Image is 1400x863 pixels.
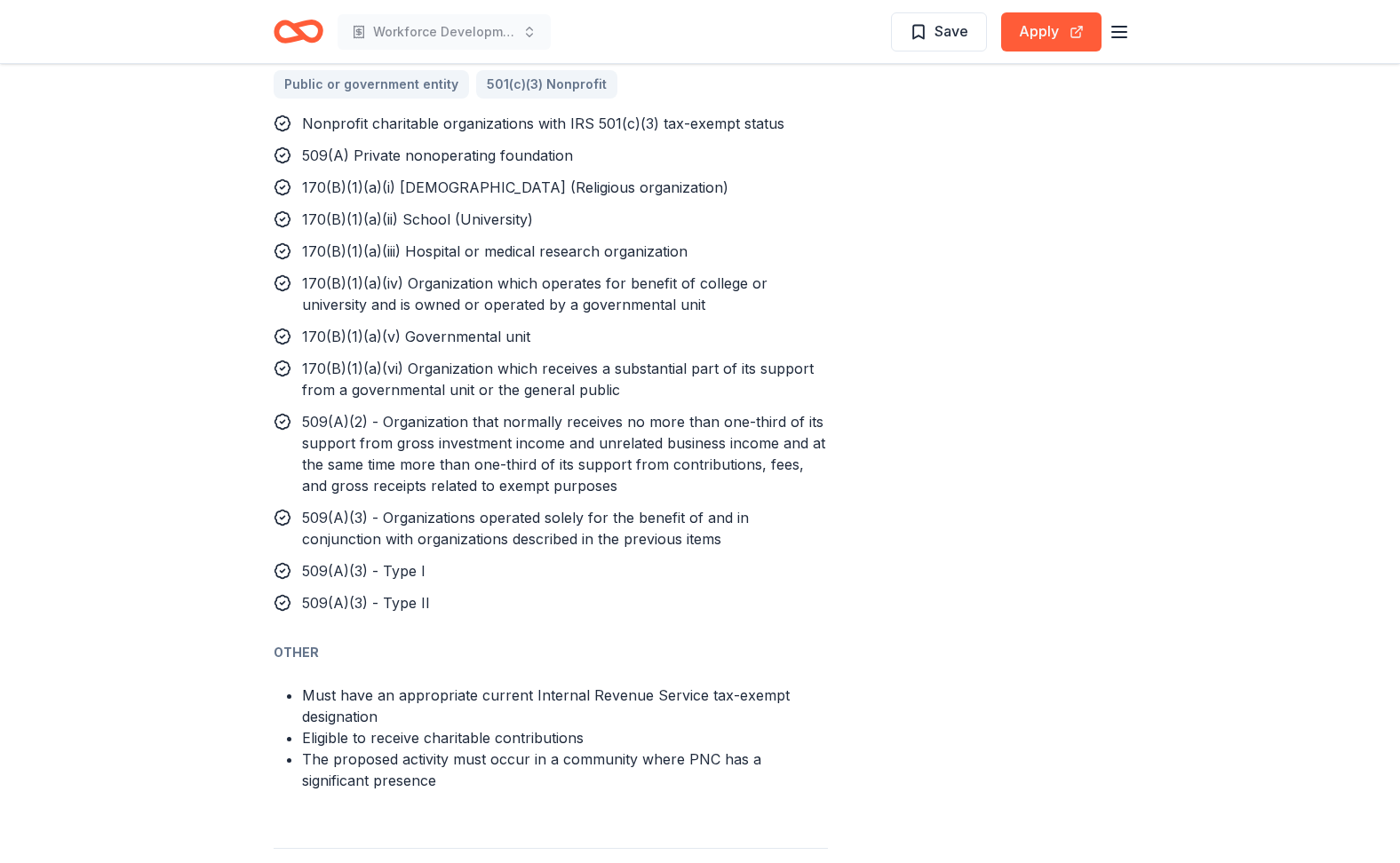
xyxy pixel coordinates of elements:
li: Eligible to receive charitable contributions [302,727,828,748]
span: Save [935,20,968,43]
span: 170(B)(1)(a)(vi) Organization which receives a substantial part of its support from a governmenta... [302,360,814,399]
a: 501(c)(3) Nonprofit [476,70,617,99]
span: 170(B)(1)(a)(v) Governmental unit [302,328,530,345]
span: 509(A)(3) - Organizations operated solely for the benefit of and in conjunction with organization... [302,509,749,548]
span: Workforce Development [373,21,515,43]
button: Workforce Development [338,14,551,50]
div: Other [274,642,828,663]
button: Save [891,12,987,51]
button: Apply [1001,12,1102,51]
span: 501(c)(3) Nonprofit [487,74,607,95]
span: 170(B)(1)(a)(i) [DEMOGRAPHIC_DATA] (Religious organization) [302,178,728,196]
span: 509(A)(2) - Organization that normally receives no more than one-third of its support from gross ... [302,413,825,495]
span: 509(A)(3) - Type I [302,562,426,580]
span: Nonprofit charitable organizations with IRS 501(c)(3) tax-exempt status [302,115,784,132]
li: Must have an appropriate current Internal Revenue Service tax-exempt designation [302,685,828,727]
span: 170(B)(1)(a)(iii) Hospital or medical research organization [302,242,688,260]
span: 509(A) Private nonoperating foundation [302,146,573,164]
li: The proposed activity must occur in a community where PNC has a significant presence [302,748,828,791]
a: Public or government entity [274,70,469,99]
a: Home [274,11,323,52]
span: 509(A)(3) - Type II [302,594,430,612]
span: 170(B)(1)(a)(ii) School (University) [302,210,533,228]
span: 170(B)(1)(a)(iv) Organization which operates for benefit of college or university and is owned or... [302,274,768,313]
span: Public or government entity [284,74,458,95]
